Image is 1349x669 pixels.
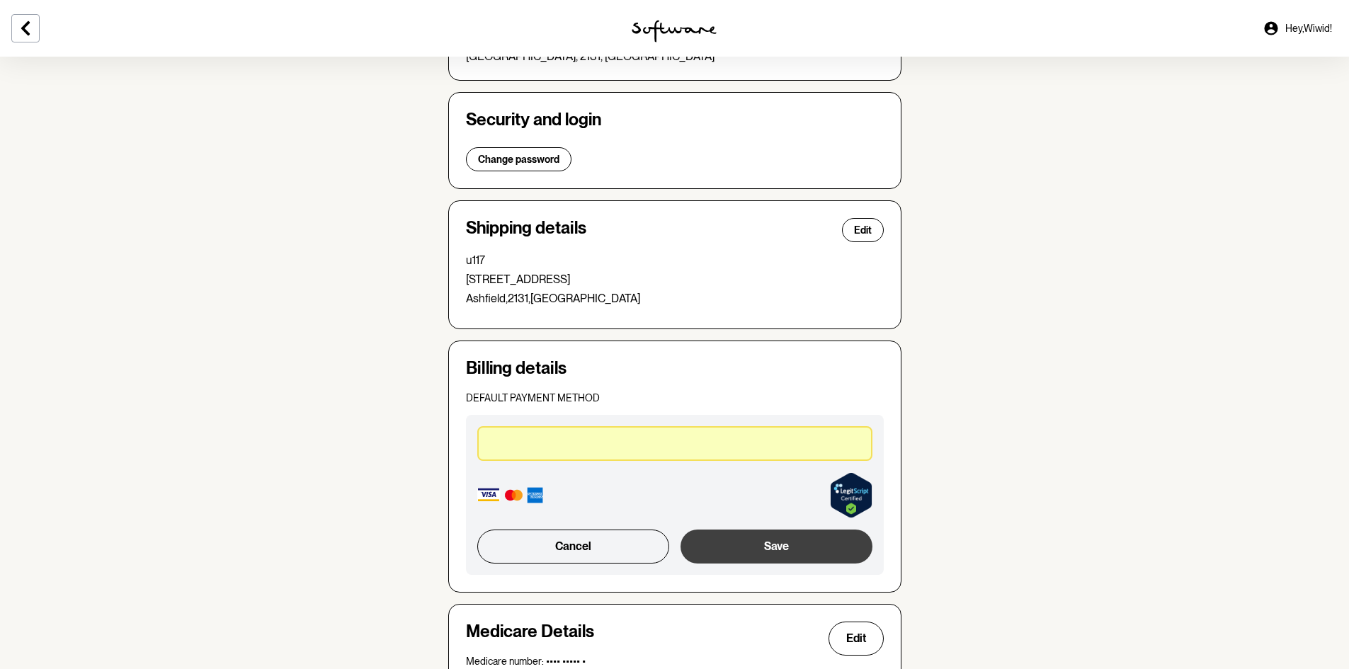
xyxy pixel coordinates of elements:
h4: Shipping details [466,218,586,242]
a: Hey,Wiwid! [1254,11,1341,45]
button: Save [681,530,872,564]
img: software logo [632,20,717,42]
span: Default payment method [466,392,600,404]
h4: Billing details [466,358,884,379]
iframe: Secure card payment input frame [487,436,863,450]
button: Change password [466,147,571,171]
img: LegitScript approved [830,472,872,518]
button: Edit [829,622,884,656]
p: Ashfield , 2131 , [GEOGRAPHIC_DATA] [466,292,884,305]
p: Medicare number: •••• ••••• • [466,656,884,668]
a: Verify LegitScript Approval [830,472,872,518]
h4: Security and login [466,110,884,130]
h4: Medicare Details [466,622,594,656]
button: Cancel [477,530,670,564]
p: [STREET_ADDRESS] [466,273,884,286]
span: Edit [854,224,872,236]
p: u117 [466,253,884,267]
span: Edit [846,631,866,645]
span: Hey, Wiwid ! [1285,23,1332,35]
button: Edit [842,218,884,242]
span: Change password [478,154,559,166]
img: Accepted card types: Visa, Mastercard, Amex [477,485,545,505]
